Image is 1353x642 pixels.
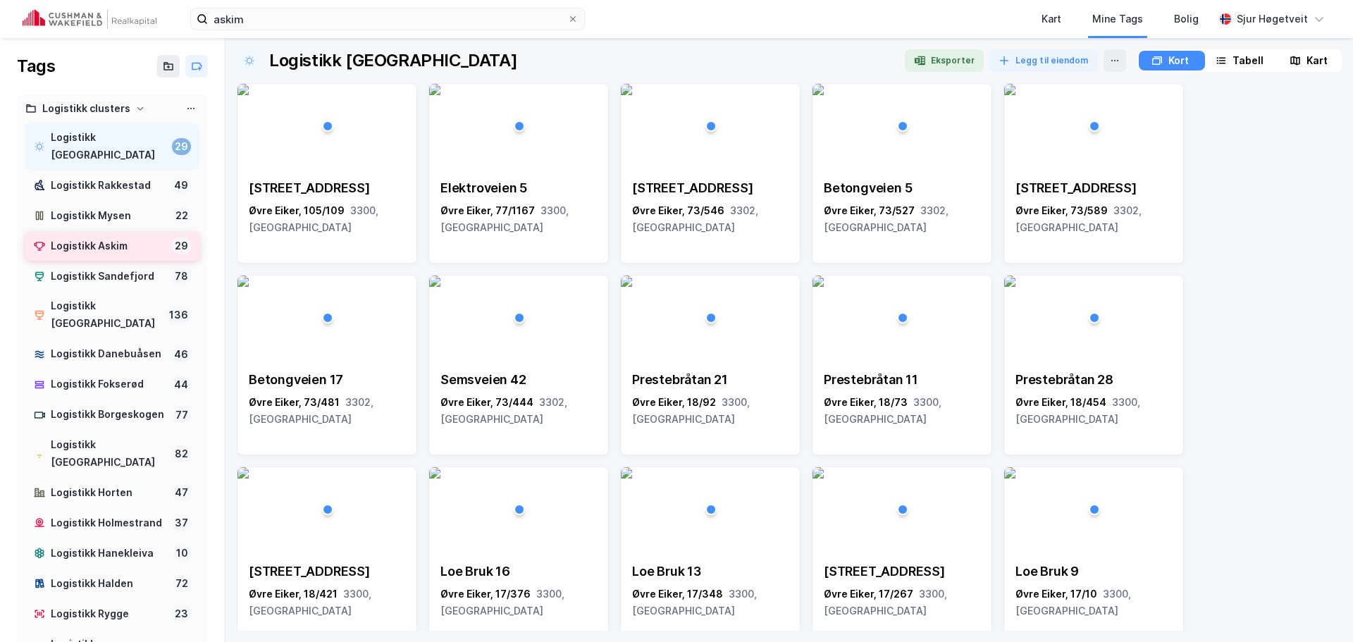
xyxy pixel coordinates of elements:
div: Logistikk [GEOGRAPHIC_DATA] [269,49,517,72]
img: 256x120 [237,84,249,95]
span: 3300, [GEOGRAPHIC_DATA] [1015,396,1140,425]
a: Logistikk Askim29 [25,232,199,261]
div: Loe Bruk 9 [1015,563,1172,580]
img: 256x120 [813,467,824,479]
a: Logistikk Halden72 [25,569,199,598]
span: 3302, [GEOGRAPHIC_DATA] [440,396,567,425]
span: 3302, [GEOGRAPHIC_DATA] [632,204,758,233]
img: 256x120 [621,84,632,95]
div: Prestebråtan 11 [824,371,980,388]
div: Logistikk Rygge [51,605,166,623]
span: 3302, [GEOGRAPHIC_DATA] [1015,204,1142,233]
div: Logistikk [GEOGRAPHIC_DATA] [51,436,166,471]
button: Eksporter [905,49,984,72]
div: Kort [1168,52,1189,69]
div: Loe Bruk 16 [440,563,597,580]
div: Øvre Eiker, 17/10 [1015,586,1172,619]
img: 256x120 [1004,467,1015,479]
div: Øvre Eiker, 18/92 [632,394,789,428]
span: 3302, [GEOGRAPHIC_DATA] [249,396,373,425]
div: Tags [17,55,55,78]
img: 256x120 [237,276,249,287]
span: 3300, [GEOGRAPHIC_DATA] [824,396,941,425]
div: Logistikk [GEOGRAPHIC_DATA] [51,129,166,164]
span: 3300, [GEOGRAPHIC_DATA] [632,588,757,617]
div: 72 [173,575,191,592]
div: Kart [1306,52,1328,69]
div: Elektroveien 5 [440,180,597,197]
div: Øvre Eiker, 17/267 [824,586,980,619]
div: Betongveien 17 [249,371,405,388]
div: 23 [172,605,191,622]
div: Logistikk Borgeskogen [51,406,167,424]
div: Øvre Eiker, 18/421 [249,586,405,619]
div: [STREET_ADDRESS] [249,563,405,580]
div: Tabell [1232,52,1264,69]
input: Søk på adresse, matrikkel, gårdeiere, leietakere eller personer [208,8,567,30]
div: Øvre Eiker, 18/454 [1015,394,1172,428]
div: Kontrollprogram for chat [1283,574,1353,642]
div: Øvre Eiker, 77/1167 [440,202,597,236]
div: [STREET_ADDRESS] [632,180,789,197]
div: Logistikk Fokserød [51,376,166,393]
div: Logistikk Halden [51,575,167,593]
a: Logistikk Sandefjord78 [25,262,199,291]
a: Logistikk [GEOGRAPHIC_DATA]29 [25,123,199,170]
div: Mine Tags [1092,11,1143,27]
div: Prestebråtan 21 [632,371,789,388]
div: [STREET_ADDRESS] [249,180,405,197]
div: Øvre Eiker, 17/348 [632,586,789,619]
div: Logistikk Danebuåsen [51,345,166,363]
div: Logistikk [GEOGRAPHIC_DATA] [51,297,161,333]
div: Logistikk Askim [51,237,166,255]
div: 29 [172,138,191,155]
a: Logistikk Rygge23 [25,600,199,629]
img: 256x120 [429,84,440,95]
a: Logistikk [GEOGRAPHIC_DATA]136 [25,292,199,338]
div: 44 [171,376,191,393]
div: Øvre Eiker, 73/444 [440,394,597,428]
div: Øvre Eiker, 73/481 [249,394,405,428]
div: Semsveien 42 [440,371,597,388]
img: 256x120 [429,276,440,287]
button: Legg til eiendom [989,49,1098,72]
div: [STREET_ADDRESS] [1015,180,1172,197]
iframe: Chat Widget [1283,574,1353,642]
div: 10 [173,545,191,562]
div: Bolig [1174,11,1199,27]
div: Logistikk Rakkestad [51,177,166,195]
div: 136 [166,307,191,323]
span: 3300, [GEOGRAPHIC_DATA] [632,396,750,425]
div: Logistikk Hanekleiva [51,545,168,562]
img: 256x120 [621,276,632,287]
div: Øvre Eiker, 17/376 [440,586,597,619]
img: 256x120 [621,467,632,479]
div: 37 [172,514,191,531]
a: Logistikk [GEOGRAPHIC_DATA]82 [25,431,199,477]
a: Logistikk Hanekleiva10 [25,539,199,568]
div: 78 [172,268,191,285]
div: Øvre Eiker, 73/589 [1015,202,1172,236]
div: Kart [1042,11,1061,27]
a: Logistikk Borgeskogen77 [25,400,199,429]
div: Logistikk clusters [42,100,130,118]
a: Logistikk Mysen22 [25,202,199,230]
a: Logistikk Horten47 [25,479,199,507]
img: 256x120 [1004,84,1015,95]
div: Logistikk Holmestrand [51,514,166,532]
div: 46 [171,346,191,363]
span: 3300, [GEOGRAPHIC_DATA] [249,204,378,233]
span: 3300, [GEOGRAPHIC_DATA] [440,588,564,617]
div: Prestebråtan 28 [1015,371,1172,388]
div: Sjur Høgetveit [1237,11,1308,27]
a: Logistikk Holmestrand37 [25,509,199,538]
div: 47 [172,484,191,501]
img: 256x120 [813,84,824,95]
span: 3300, [GEOGRAPHIC_DATA] [249,588,371,617]
div: 77 [173,407,191,424]
span: 3300, [GEOGRAPHIC_DATA] [1015,588,1131,617]
a: Logistikk Fokserød44 [25,370,199,399]
img: 256x120 [237,467,249,479]
div: 22 [173,207,191,224]
div: Logistikk Mysen [51,207,167,225]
